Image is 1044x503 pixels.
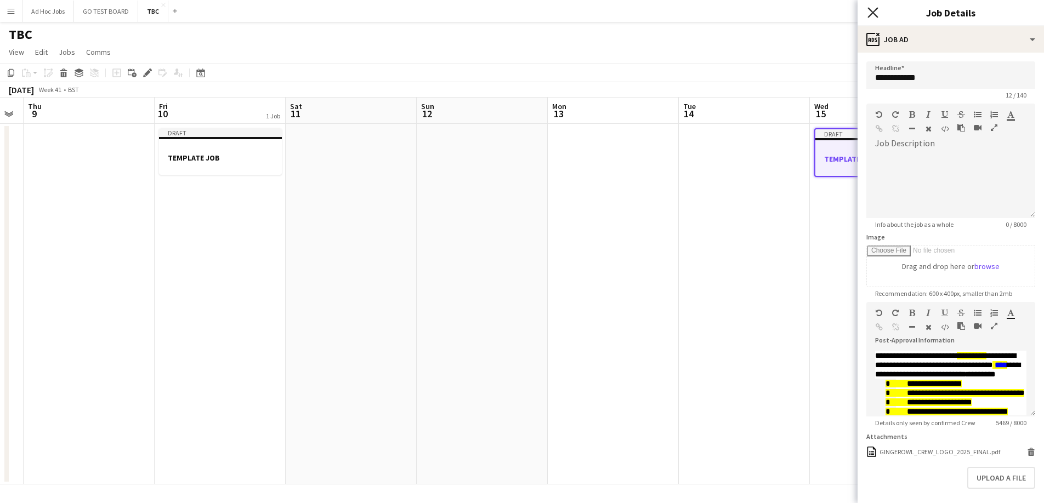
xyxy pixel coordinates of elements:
[814,128,937,177] app-job-card: DraftTEMPLATE JOB
[974,322,981,330] button: Insert video
[138,1,168,22] button: TBC
[59,47,75,57] span: Jobs
[82,45,115,59] a: Comms
[858,26,1044,53] div: Job Ad
[419,107,434,120] span: 12
[22,1,74,22] button: Ad Hoc Jobs
[1007,308,1014,317] button: Text Color
[974,123,981,132] button: Insert video
[9,84,34,95] div: [DATE]
[875,308,883,317] button: Undo
[997,220,1035,228] span: 0 / 8000
[1007,110,1014,119] button: Text Color
[68,85,79,94] div: BST
[36,85,64,94] span: Week 41
[815,154,936,164] h3: TEMPLATE JOB
[957,322,965,330] button: Paste as plain text
[31,45,52,59] a: Edit
[814,101,829,111] span: Wed
[967,467,1035,489] button: Upload a file
[987,419,1035,427] span: 5469 / 8000
[974,308,981,317] button: Unordered List
[157,107,168,120] span: 10
[551,107,566,120] span: 13
[682,107,696,120] span: 14
[866,419,984,427] span: Details only seen by confirmed Crew
[908,110,916,119] button: Bold
[957,123,965,132] button: Paste as plain text
[9,47,24,57] span: View
[990,308,998,317] button: Ordered List
[924,323,932,331] button: Clear Formatting
[9,26,32,43] h1: TBC
[74,1,138,22] button: GO TEST BOARD
[86,47,111,57] span: Comms
[159,128,282,137] div: Draft
[941,124,949,133] button: HTML Code
[990,123,998,132] button: Fullscreen
[997,91,1035,99] span: 12 / 140
[683,101,696,111] span: Tue
[892,308,899,317] button: Redo
[880,448,1000,456] div: GINGEROWL_CREW_LOGO_2025_FINAL.pdf
[924,110,932,119] button: Italic
[54,45,80,59] a: Jobs
[866,220,962,228] span: Info about the job as a whole
[941,308,949,317] button: Underline
[908,308,916,317] button: Bold
[290,101,302,111] span: Sat
[941,110,949,119] button: Underline
[957,110,965,119] button: Strikethrough
[990,322,998,330] button: Fullscreen
[159,128,282,175] app-job-card: DraftTEMPLATE JOB
[815,129,936,138] div: Draft
[924,124,932,133] button: Clear Formatting
[858,5,1044,20] h3: Job Details
[552,101,566,111] span: Mon
[266,112,280,120] div: 1 Job
[26,107,42,120] span: 9
[908,323,916,331] button: Horizontal Line
[159,153,282,163] h3: TEMPLATE JOB
[924,308,932,317] button: Italic
[866,432,907,441] label: Attachments
[4,45,29,59] a: View
[288,107,302,120] span: 11
[957,308,965,317] button: Strikethrough
[990,110,998,119] button: Ordered List
[974,110,981,119] button: Unordered List
[908,124,916,133] button: Horizontal Line
[866,289,1021,298] span: Recommendation: 600 x 400px, smaller than 2mb
[421,101,434,111] span: Sun
[35,47,48,57] span: Edit
[813,107,829,120] span: 15
[941,323,949,331] button: HTML Code
[875,110,883,119] button: Undo
[28,101,42,111] span: Thu
[159,101,168,111] span: Fri
[892,110,899,119] button: Redo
